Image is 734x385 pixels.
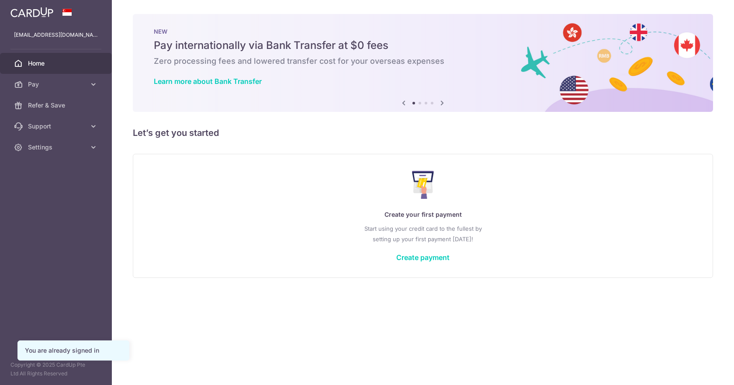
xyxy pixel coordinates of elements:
p: Create your first payment [151,209,695,220]
h5: Pay internationally via Bank Transfer at $0 fees [154,38,692,52]
h6: Zero processing fees and lowered transfer cost for your overseas expenses [154,56,692,66]
p: Start using your credit card to the fullest by setting up your first payment [DATE]! [151,223,695,244]
p: NEW [154,28,692,35]
span: Refer & Save [28,101,86,110]
a: Create payment [396,253,450,262]
a: Learn more about Bank Transfer [154,77,262,86]
span: Settings [28,143,86,152]
span: Support [28,122,86,131]
span: Home [28,59,86,68]
img: Bank transfer banner [133,14,713,112]
div: You are already signed in [25,346,122,355]
img: Make Payment [412,171,434,199]
h5: Let’s get you started [133,126,713,140]
img: CardUp [10,7,53,17]
p: [EMAIL_ADDRESS][DOMAIN_NAME] [14,31,98,39]
span: Pay [28,80,86,89]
